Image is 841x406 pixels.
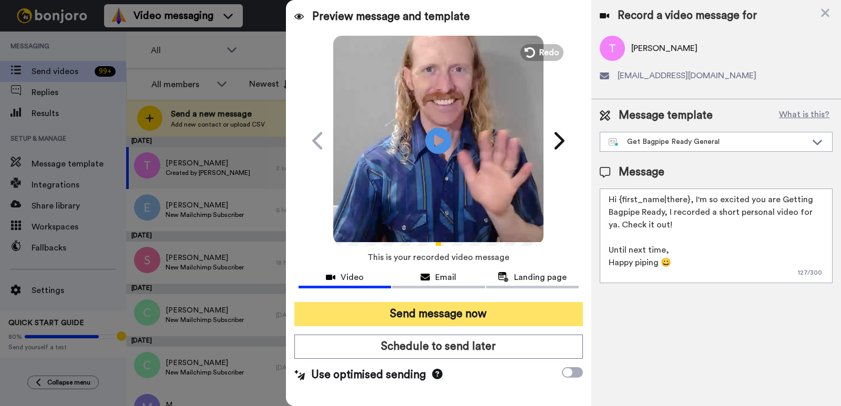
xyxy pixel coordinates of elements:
[294,335,583,359] button: Schedule to send later
[367,246,509,269] span: This is your recorded video message
[514,271,567,284] span: Landing page
[619,164,664,180] span: Message
[776,108,833,123] button: What is this?
[609,138,619,147] img: nextgen-template.svg
[435,271,456,284] span: Email
[600,189,833,283] textarea: Hi {first_name|there}, I'm so excited you are Getting Bagpipe Ready, I recorded a short personal ...
[618,69,756,82] span: [EMAIL_ADDRESS][DOMAIN_NAME]
[619,108,713,123] span: Message template
[294,302,583,326] button: Send message now
[311,367,426,383] span: Use optimised sending
[341,271,364,284] span: Video
[609,137,807,147] div: Get Bagpipe Ready General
